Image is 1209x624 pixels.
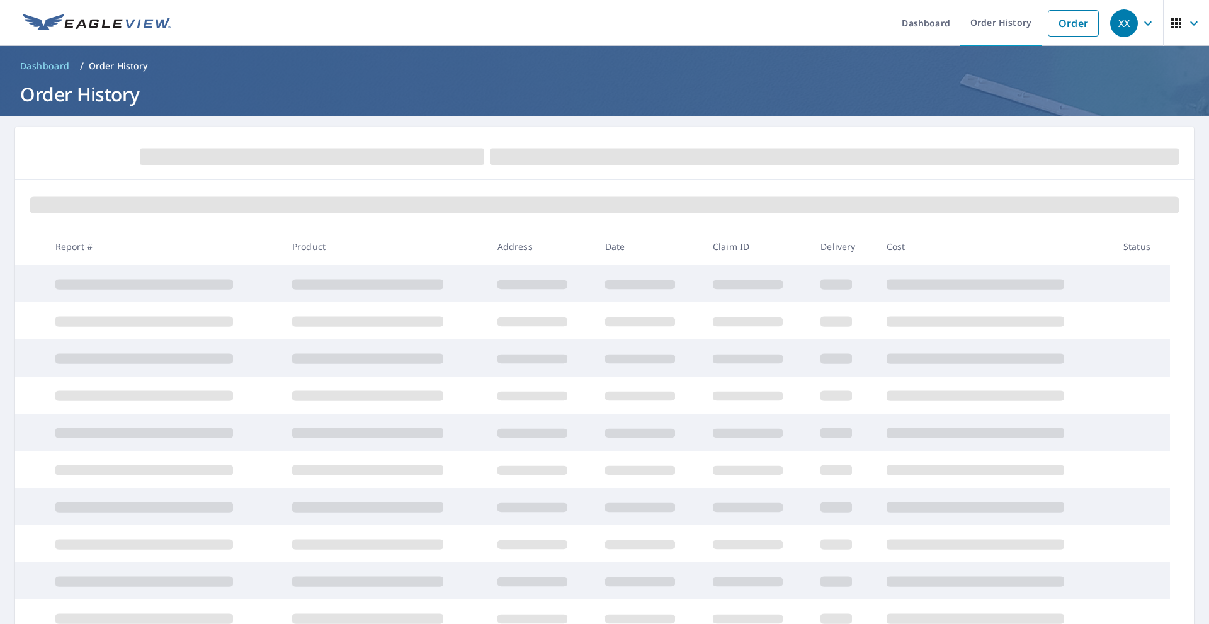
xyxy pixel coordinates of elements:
p: Order History [89,60,148,72]
div: XX [1110,9,1138,37]
a: Order [1048,10,1099,37]
img: EV Logo [23,14,171,33]
a: Dashboard [15,56,75,76]
th: Product [282,228,487,265]
h1: Order History [15,81,1194,107]
th: Report # [45,228,282,265]
span: Dashboard [20,60,70,72]
th: Address [487,228,595,265]
th: Date [595,228,703,265]
th: Cost [877,228,1113,265]
th: Delivery [810,228,876,265]
nav: breadcrumb [15,56,1194,76]
li: / [80,59,84,74]
th: Claim ID [703,228,810,265]
th: Status [1113,228,1170,265]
